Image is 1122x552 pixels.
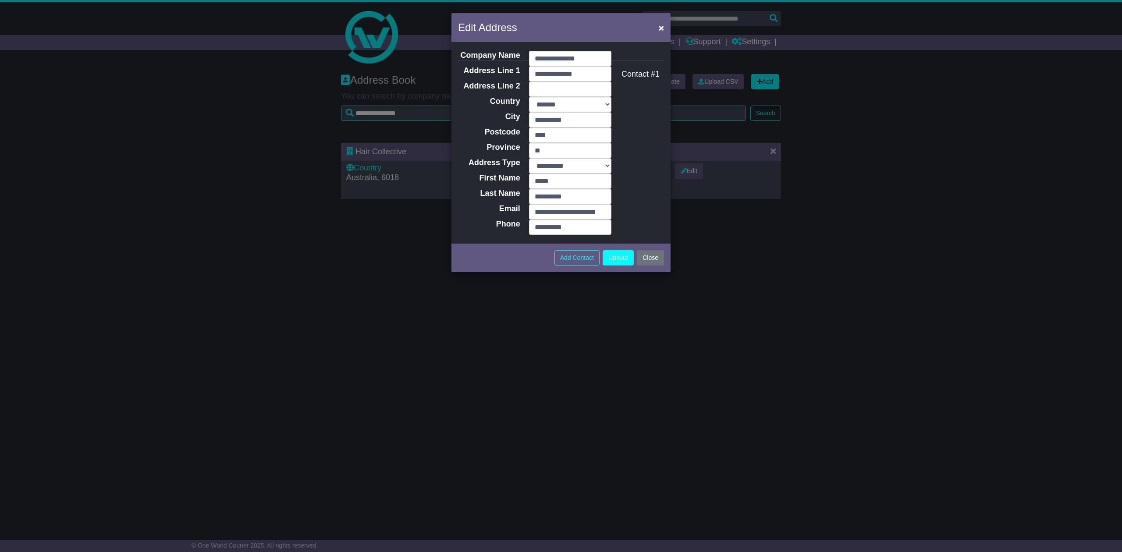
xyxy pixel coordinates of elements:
[451,173,525,183] label: First Name
[451,143,525,152] label: Province
[637,250,664,265] button: Close
[451,158,525,168] label: Address Type
[451,189,525,198] label: Last Name
[659,23,664,33] span: ×
[603,250,633,265] button: Upload
[451,66,525,76] label: Address Line 1
[451,112,525,122] label: City
[451,51,525,60] label: Company Name
[451,219,525,229] label: Phone
[451,204,525,214] label: Email
[458,20,517,35] h5: Edit Address
[451,97,525,106] label: Country
[621,70,660,78] span: Contact #1
[451,81,525,91] label: Address Line 2
[451,127,525,137] label: Postcode
[654,19,668,37] button: Close
[554,250,600,265] button: Add Contact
